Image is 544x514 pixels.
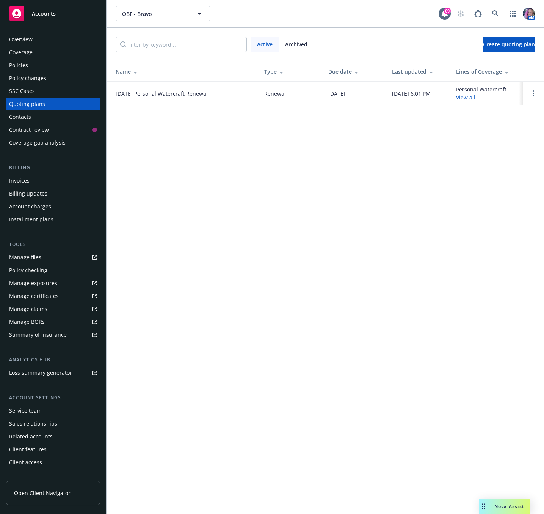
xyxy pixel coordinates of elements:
[6,59,100,71] a: Policies
[483,37,535,52] a: Create quoting plan
[9,303,47,315] div: Manage claims
[9,264,47,276] div: Policy checking
[264,90,286,98] div: Renewal
[6,33,100,46] a: Overview
[392,68,444,76] div: Last updated
[456,68,517,76] div: Lines of Coverage
[6,430,100,443] a: Related accounts
[9,329,67,341] div: Summary of insurance
[6,72,100,84] a: Policy changes
[456,85,506,101] div: Personal Watercraft
[6,3,100,24] a: Accounts
[9,137,66,149] div: Coverage gap analysis
[6,264,100,276] a: Policy checking
[6,290,100,302] a: Manage certificates
[6,241,100,248] div: Tools
[9,188,47,200] div: Billing updates
[285,40,307,48] span: Archived
[6,443,100,456] a: Client features
[328,90,345,98] div: [DATE]
[6,316,100,328] a: Manage BORs
[6,277,100,289] a: Manage exposures
[116,90,208,98] a: [DATE] Personal Watercraft Renewal
[6,124,100,136] a: Contract review
[9,46,33,58] div: Coverage
[6,137,100,149] a: Coverage gap analysis
[6,111,100,123] a: Contacts
[470,6,486,21] a: Report a Bug
[9,124,49,136] div: Contract review
[9,277,57,289] div: Manage exposures
[456,94,475,101] a: View all
[523,8,535,20] img: photo
[9,430,53,443] div: Related accounts
[9,367,72,379] div: Loss summary generator
[6,213,100,225] a: Installment plans
[9,59,28,71] div: Policies
[9,405,42,417] div: Service team
[264,68,316,76] div: Type
[505,6,520,21] a: Switch app
[392,90,431,98] div: [DATE] 6:01 PM
[32,11,56,17] span: Accounts
[6,329,100,341] a: Summary of insurance
[328,68,380,76] div: Due date
[116,37,247,52] input: Filter by keyword...
[9,290,59,302] div: Manage certificates
[9,72,46,84] div: Policy changes
[494,503,524,509] span: Nova Assist
[116,6,210,21] button: OBF - Bravo
[6,188,100,200] a: Billing updates
[444,8,451,14] div: 69
[479,499,530,514] button: Nova Assist
[453,6,468,21] a: Start snowing
[6,367,100,379] a: Loss summary generator
[9,456,42,468] div: Client access
[6,175,100,187] a: Invoices
[116,68,252,76] div: Name
[488,6,503,21] a: Search
[6,394,100,402] div: Account settings
[6,98,100,110] a: Quoting plans
[483,41,535,48] span: Create quoting plan
[9,111,31,123] div: Contacts
[9,175,30,187] div: Invoices
[9,33,33,46] div: Overview
[6,200,100,213] a: Account charges
[6,418,100,430] a: Sales relationships
[257,40,273,48] span: Active
[6,164,100,172] div: Billing
[9,443,47,456] div: Client features
[6,405,100,417] a: Service team
[6,456,100,468] a: Client access
[6,356,100,364] div: Analytics hub
[9,418,57,430] div: Sales relationships
[9,98,45,110] div: Quoting plans
[9,200,51,213] div: Account charges
[529,89,538,98] a: Open options
[9,316,45,328] div: Manage BORs
[6,46,100,58] a: Coverage
[6,251,100,263] a: Manage files
[9,85,35,97] div: SSC Cases
[122,10,188,18] span: OBF - Bravo
[6,303,100,315] a: Manage claims
[6,85,100,97] a: SSC Cases
[9,213,53,225] div: Installment plans
[9,251,41,263] div: Manage files
[479,499,488,514] div: Drag to move
[14,489,71,497] span: Open Client Navigator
